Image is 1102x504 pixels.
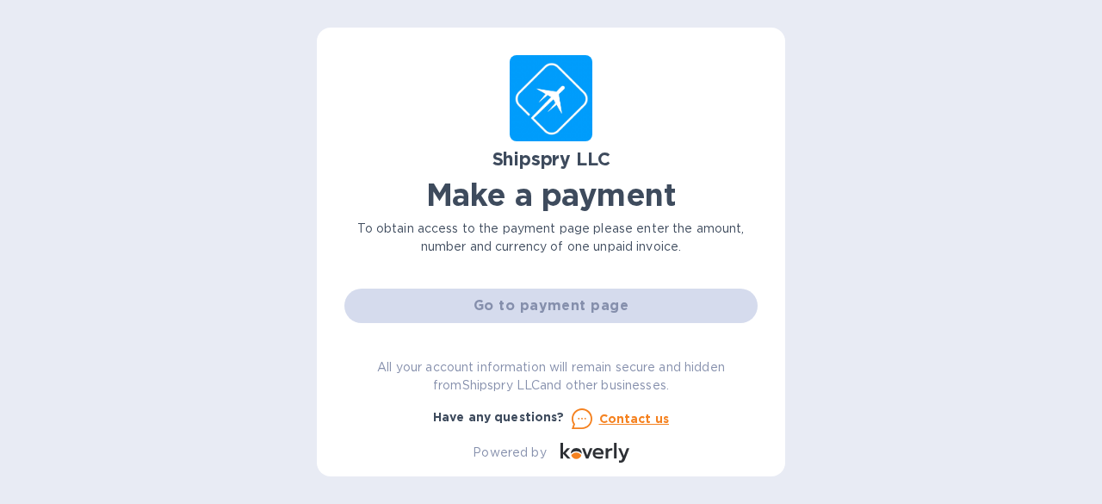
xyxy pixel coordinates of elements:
p: To obtain access to the payment page please enter the amount, number and currency of one unpaid i... [344,220,758,256]
u: Contact us [599,412,670,426]
h1: Make a payment [344,177,758,213]
b: Have any questions? [433,410,565,424]
p: All your account information will remain secure and hidden from Shipspry LLC and other businesses. [344,358,758,395]
b: Shipspry LLC [492,148,610,170]
p: Powered by [473,444,546,462]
